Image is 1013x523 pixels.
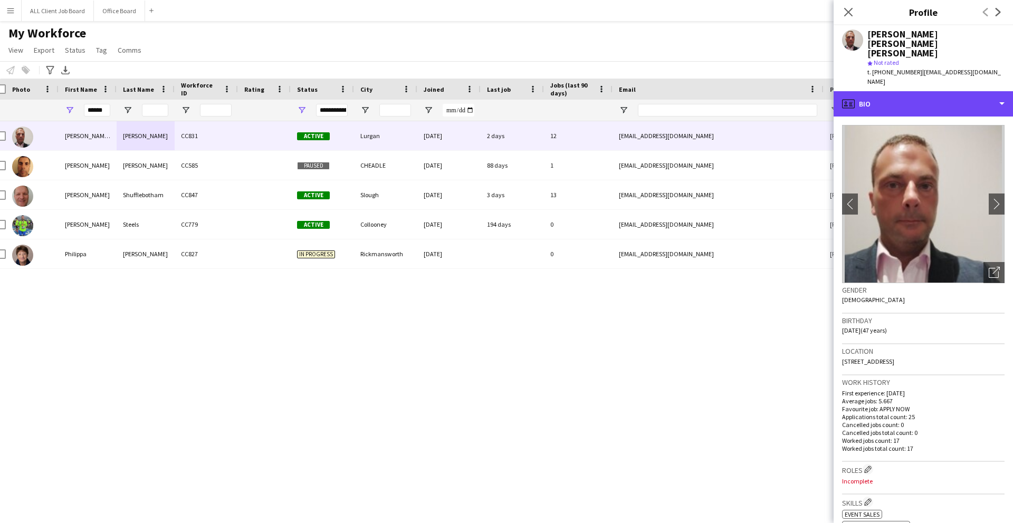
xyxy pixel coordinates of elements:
div: [PERSON_NAME] [117,121,175,150]
span: Status [65,45,85,55]
span: Photo [12,85,30,93]
span: Status [297,85,318,93]
button: Open Filter Menu [360,105,370,115]
button: Open Filter Menu [297,105,307,115]
app-action-btn: Advanced filters [44,64,56,76]
span: Jobs (last 90 days) [550,81,594,97]
div: [EMAIL_ADDRESS][DOMAIN_NAME] [613,180,824,209]
div: 2 days [481,121,544,150]
div: [PHONE_NUMBER] [824,239,959,268]
input: Email Filter Input [638,104,817,117]
span: Workforce ID [181,81,219,97]
div: Bio [834,91,1013,117]
div: [PHONE_NUMBER] [824,210,959,239]
h3: Location [842,346,1005,356]
img: Crew avatar or photo [842,125,1005,283]
input: Workforce ID Filter Input [200,104,232,117]
span: Tag [96,45,107,55]
span: Last Name [123,85,154,93]
h3: Profile [834,5,1013,19]
div: [PHONE_NUMBER] [824,151,959,180]
span: First Name [65,85,97,93]
div: [PHONE_NUMBER] [824,121,959,150]
div: 13 [544,180,613,209]
div: CHEADLE [354,151,417,180]
div: 194 days [481,210,544,239]
img: Philip JOHN Boyd Doherty [12,127,33,148]
div: CC585 [175,151,238,180]
input: Joined Filter Input [443,104,474,117]
div: Steels [117,210,175,239]
span: City [360,85,372,93]
div: 3 days [481,180,544,209]
a: Tag [92,43,111,57]
div: [DATE] [417,210,481,239]
div: 1 [544,151,613,180]
div: [EMAIL_ADDRESS][DOMAIN_NAME] [613,151,824,180]
h3: Work history [842,377,1005,387]
div: [DATE] [417,121,481,150]
span: Export [34,45,54,55]
a: Status [61,43,90,57]
app-action-btn: Export XLSX [59,64,72,76]
button: Open Filter Menu [123,105,132,115]
input: Last Name Filter Input [142,104,168,117]
img: Philippa Lyall [12,245,33,266]
div: CC827 [175,239,238,268]
span: | [EMAIL_ADDRESS][DOMAIN_NAME] [867,68,1001,85]
button: Open Filter Menu [424,105,433,115]
div: [PERSON_NAME] [PERSON_NAME] [59,121,117,150]
span: Paused [297,162,330,170]
span: [DATE] (47 years) [842,326,887,334]
div: 88 days [481,151,544,180]
p: Worked jobs total count: 17 [842,444,1005,452]
input: First Name Filter Input [84,104,110,117]
button: Office Board [94,1,145,21]
div: [EMAIL_ADDRESS][DOMAIN_NAME] [613,210,824,239]
p: Cancelled jobs total count: 0 [842,429,1005,437]
h3: Gender [842,285,1005,295]
span: Active [297,221,330,229]
span: Last job [487,85,511,93]
span: View [8,45,23,55]
div: Open photos pop-in [983,262,1005,283]
div: [EMAIL_ADDRESS][DOMAIN_NAME] [613,239,824,268]
span: My Workforce [8,25,86,41]
span: [DEMOGRAPHIC_DATA] [842,296,905,304]
button: Open Filter Menu [619,105,628,115]
h3: Birthday [842,316,1005,325]
span: Event sales [845,510,880,518]
div: [DATE] [417,239,481,268]
div: [DATE] [417,151,481,180]
span: Comms [118,45,141,55]
span: In progress [297,250,335,258]
div: CC847 [175,180,238,209]
div: [PERSON_NAME] [59,151,117,180]
img: Philip Morris [12,156,33,177]
button: Open Filter Menu [181,105,190,115]
img: Philip Shufflebotham [12,186,33,207]
div: [PERSON_NAME] [117,151,175,180]
span: Active [297,191,330,199]
div: CC779 [175,210,238,239]
div: [DATE] [417,180,481,209]
h3: Roles [842,464,1005,475]
span: Phone [830,85,848,93]
p: First experience: [DATE] [842,389,1005,397]
div: Lurgan [354,121,417,150]
div: CC831 [175,121,238,150]
a: Export [30,43,59,57]
input: City Filter Input [379,104,411,117]
span: Rating [244,85,264,93]
div: [PERSON_NAME] [59,180,117,209]
div: [PHONE_NUMBER] [824,180,959,209]
div: Shufflebotham [117,180,175,209]
p: Favourite job: APPLY NOW [842,405,1005,413]
div: 0 [544,210,613,239]
span: Active [297,132,330,140]
p: Cancelled jobs count: 0 [842,421,1005,429]
p: Incomplete [842,477,1005,485]
img: Philip Steels [12,215,33,236]
h3: Skills [842,497,1005,508]
a: View [4,43,27,57]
